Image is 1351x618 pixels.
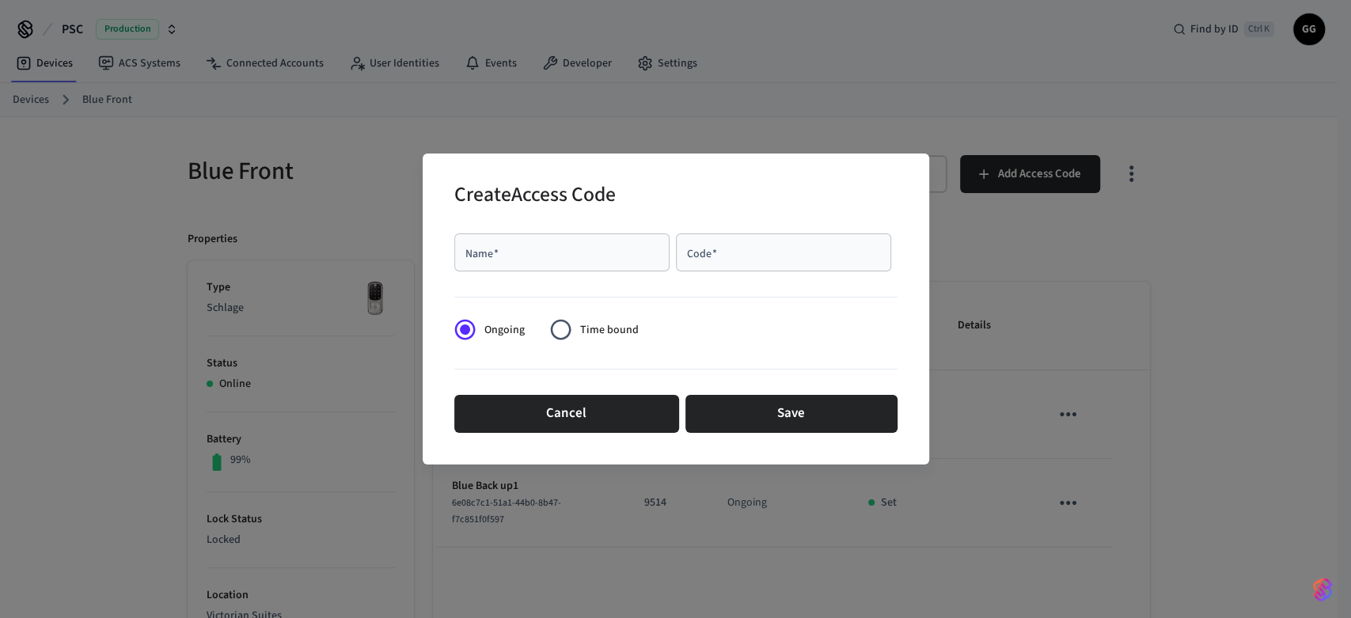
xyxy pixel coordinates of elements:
button: Save [685,395,898,433]
span: Ongoing [484,322,525,339]
span: Time bound [580,322,639,339]
img: SeamLogoGradient.69752ec5.svg [1313,577,1332,602]
button: Cancel [454,395,679,433]
h2: Create Access Code [454,173,616,221]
